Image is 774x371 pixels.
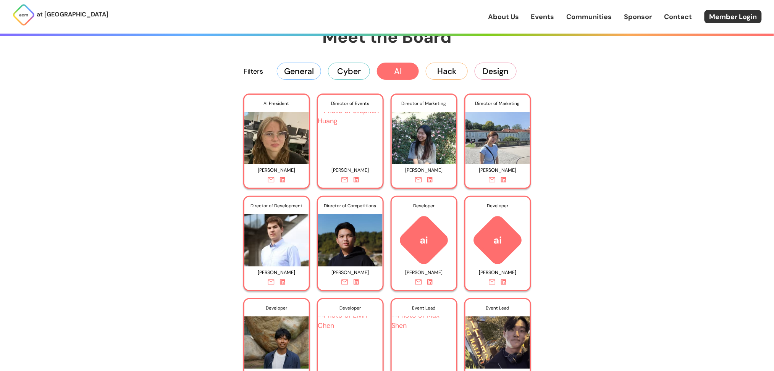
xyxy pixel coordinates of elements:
a: Events [531,12,554,22]
img: Photo of Phoebe Ng [392,106,456,164]
p: [PERSON_NAME] [322,267,379,279]
img: Photo of Samuel Lee [318,208,383,266]
p: [PERSON_NAME] [248,267,305,279]
a: About Us [488,12,519,22]
div: Director of Events [318,95,383,112]
div: Director of Development [244,197,309,215]
p: [PERSON_NAME] [395,267,453,279]
img: Photo of Jaden Seangmany [244,310,309,369]
img: Photo of Stephen Huang [318,106,383,164]
p: Filters [244,66,263,76]
img: Photo of Elvin Chen [318,310,383,369]
img: ACM logo [465,214,530,266]
p: [PERSON_NAME] [469,267,527,279]
a: Sponsor [624,12,652,22]
div: Developer [244,299,309,317]
div: Director of Marketing [392,95,456,112]
button: AI [377,63,419,79]
a: Member Login [705,10,762,23]
button: Cyber [328,63,370,79]
img: ACM Logo [12,3,35,26]
div: Director of Marketing [465,95,530,112]
img: Photo of Scott Semtner [244,208,309,266]
button: General [277,63,321,79]
button: Design [475,63,517,79]
button: Hack [426,63,468,79]
p: at [GEOGRAPHIC_DATA] [37,10,108,19]
p: [PERSON_NAME] [469,165,527,176]
img: Photo of Edmund Bu [465,310,530,369]
div: Director of Competitions [318,197,383,215]
div: AI President [244,95,309,112]
div: Event Lead [392,299,456,317]
a: Communities [567,12,612,22]
p: [PERSON_NAME] [322,165,379,176]
p: [PERSON_NAME] [395,165,453,176]
div: Developer [392,197,456,215]
img: Photo of Max Shen [392,310,456,369]
p: [PERSON_NAME] [248,165,305,176]
a: Contact [664,12,692,22]
img: Photo of Anya Chernova [244,106,309,164]
img: ACM logo [392,214,456,266]
img: Photo of Zoe Chiu [465,106,530,164]
h1: Meet the Board [204,26,570,48]
div: Developer [465,197,530,215]
div: Developer [318,299,383,317]
div: Event Lead [465,299,530,317]
a: at [GEOGRAPHIC_DATA] [12,3,108,26]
